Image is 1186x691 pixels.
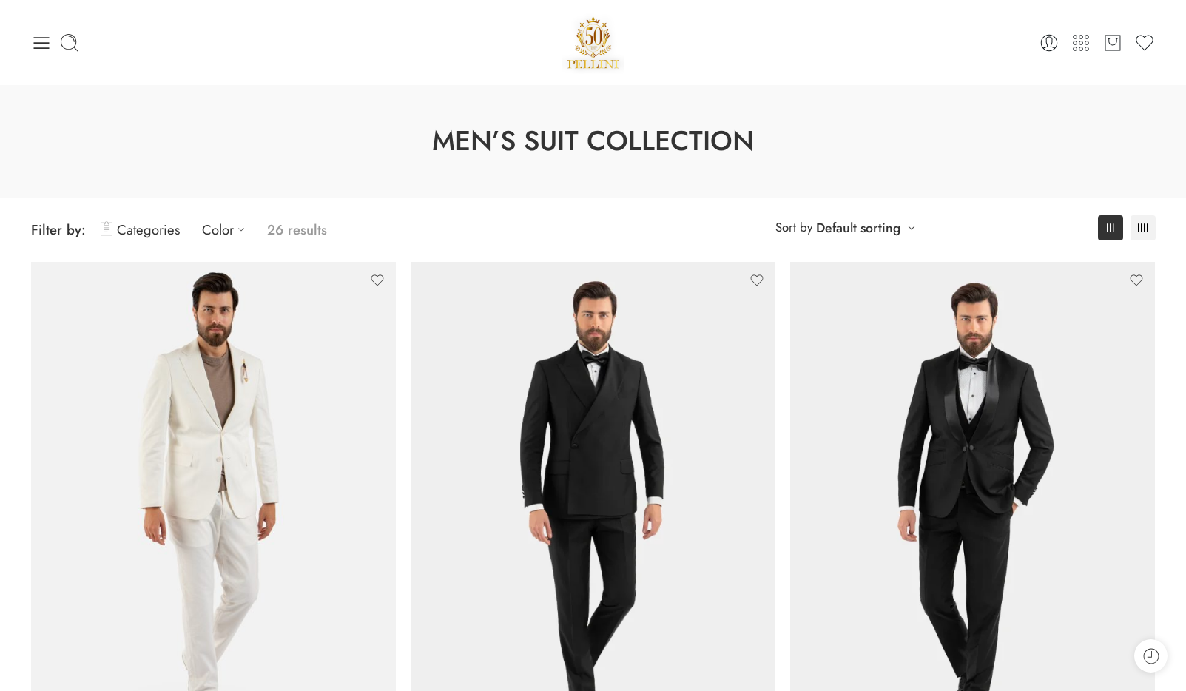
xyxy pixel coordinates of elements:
a: Color [202,212,252,247]
a: Categories [101,212,180,247]
h1: Men’s Suit Collection [37,122,1149,161]
a: Default sorting [816,218,900,238]
a: Login / Register [1039,33,1059,53]
span: Filter by: [31,220,86,240]
img: Pellini [562,11,625,74]
a: Wishlist [1134,33,1155,53]
span: Sort by [775,215,812,240]
a: Pellini - [562,11,625,74]
a: Cart [1102,33,1123,53]
p: 26 results [267,212,327,247]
